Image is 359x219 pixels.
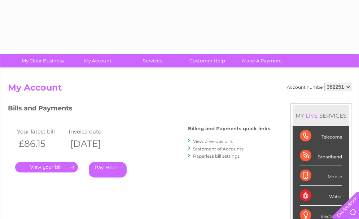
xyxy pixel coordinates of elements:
[89,162,127,178] a: Pay Here
[8,83,351,96] h2: My Account
[13,54,73,67] a: My Clear Business
[300,186,342,206] div: Water
[193,139,233,144] a: View previous bills
[8,103,270,116] h3: Bills and Payments
[188,126,270,131] h4: Billing and Payments quick links
[300,166,342,186] div: Mobile
[178,54,237,67] a: Customer Help
[287,83,351,91] div: Account number
[15,136,67,151] th: £86.15
[67,136,119,151] th: [DATE]
[68,54,127,67] a: My Account
[15,127,67,136] td: Your latest bill
[300,126,342,146] div: Telecoms
[304,112,319,119] div: LIVE
[193,153,240,159] a: Paperless bill settings
[300,146,342,166] div: Broadband
[293,105,349,126] div: MY SERVICES
[193,146,244,152] a: Statement of Accounts
[15,162,78,172] a: .
[67,127,119,136] td: Invoice date
[232,54,292,67] a: Make A Payment
[123,54,182,67] a: Services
